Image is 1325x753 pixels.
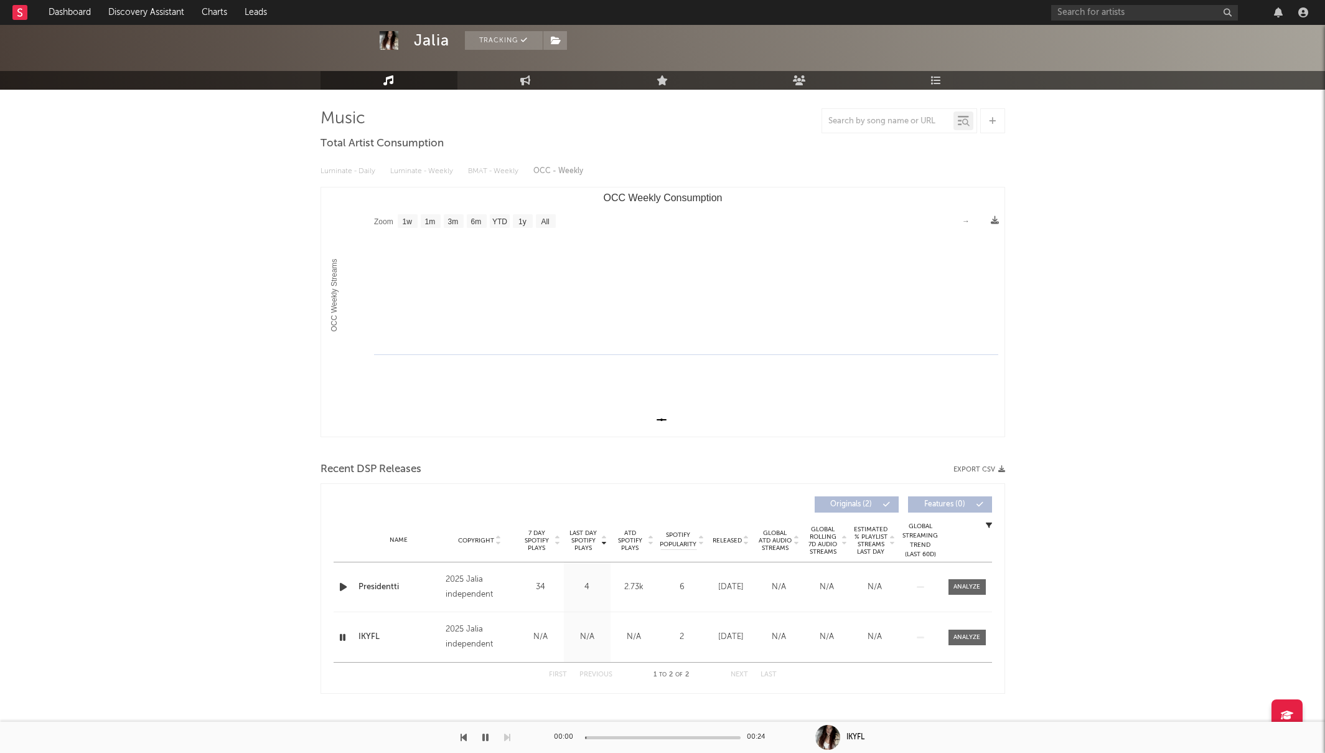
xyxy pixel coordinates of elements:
input: Search for artists [1051,5,1238,21]
div: N/A [806,631,848,643]
div: 2025 Jalia independent [446,572,513,602]
span: Global Rolling 7D Audio Streams [806,526,840,556]
svg: OCC Weekly Consumption [321,187,1004,437]
span: of [675,672,683,678]
div: N/A [520,631,561,643]
span: Estimated % Playlist Streams Last Day [854,526,888,556]
button: Features(0) [908,496,992,513]
span: Total Artist Consumption [321,136,444,151]
text: 1m [424,217,435,226]
div: N/A [854,631,896,643]
button: Tracking [465,31,543,50]
div: 1 2 2 [637,668,706,683]
text: YTD [492,217,507,226]
div: 6 [660,581,704,594]
a: Presidentti [358,581,440,594]
div: 2 [660,631,704,643]
text: 3m [447,217,458,226]
text: → [962,217,970,225]
span: Last Day Spotify Plays [567,529,600,552]
div: N/A [758,581,800,594]
div: N/A [614,631,654,643]
button: Originals(2) [815,496,899,513]
div: [DATE] [710,631,752,643]
div: [DATE] [710,581,752,594]
div: 2025 Jalia independent [446,622,513,652]
div: N/A [806,581,848,594]
div: IKYFL [846,732,864,743]
div: 00:24 [747,730,772,745]
div: Jalia [414,31,449,50]
span: Global ATD Audio Streams [758,529,792,552]
span: Released [713,537,742,544]
text: 6m [471,217,481,226]
span: Recent DSP Releases [321,462,421,477]
button: Previous [579,671,612,678]
div: 2.73k [614,581,654,594]
div: 4 [567,581,607,594]
input: Search by song name or URL [822,116,953,126]
span: Originals ( 2 ) [823,501,880,508]
span: to [659,672,667,678]
text: OCC Weekly Consumption [603,192,722,203]
button: Last [761,671,777,678]
a: IKYFL [358,631,440,643]
span: 7 Day Spotify Plays [520,529,553,552]
button: Next [731,671,748,678]
span: ATD Spotify Plays [614,529,647,552]
div: N/A [854,581,896,594]
div: N/A [567,631,607,643]
button: Export CSV [953,466,1005,473]
div: Name [358,536,440,545]
text: OCC Weekly Streams [330,258,339,331]
span: Spotify Popularity [660,531,696,549]
text: Zoom [374,217,393,226]
div: 34 [520,581,561,594]
div: N/A [758,631,800,643]
text: 1y [518,217,527,226]
button: First [549,671,567,678]
div: Global Streaming Trend (Last 60D) [902,522,939,559]
text: 1w [402,217,412,226]
div: 00:00 [554,730,579,745]
span: Copyright [458,537,494,544]
text: All [541,217,549,226]
span: Features ( 0 ) [916,501,973,508]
